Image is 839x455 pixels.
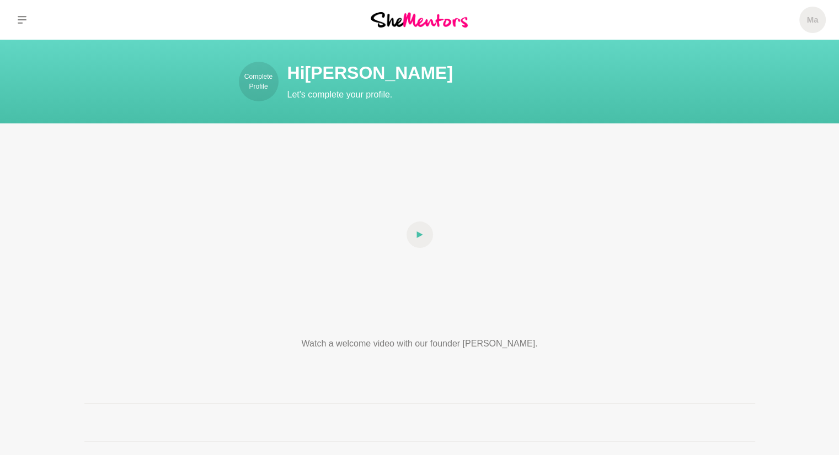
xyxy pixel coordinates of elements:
[239,72,279,91] p: Complete Profile
[371,12,468,27] img: She Mentors Logo
[239,62,279,101] a: Complete Profile
[287,88,685,101] p: Let's complete your profile.
[799,7,826,33] a: Ma
[807,15,819,25] h5: Ma
[261,337,579,350] p: Watch a welcome video with our founder [PERSON_NAME].
[287,62,685,84] h1: Hi [PERSON_NAME]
